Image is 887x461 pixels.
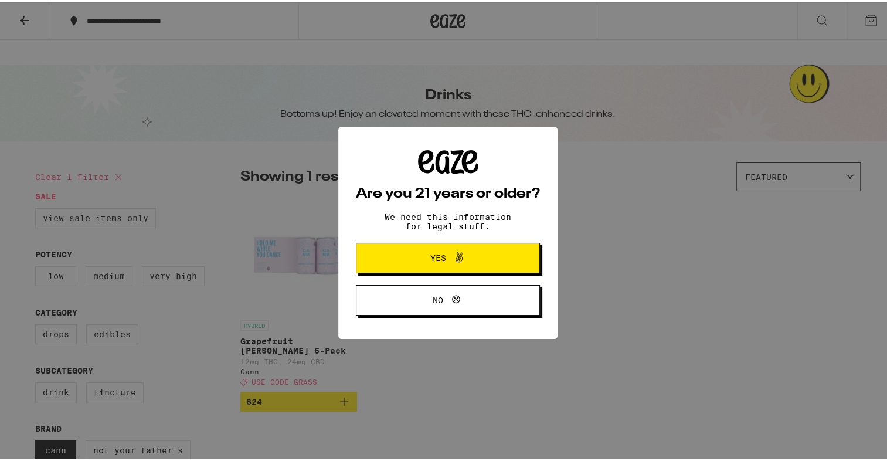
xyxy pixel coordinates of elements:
button: No [356,283,540,313]
span: Hi. Need any help? [7,8,84,18]
p: We need this information for legal stuff. [375,210,521,229]
span: No [433,294,443,302]
span: Yes [430,252,446,260]
h2: Are you 21 years or older? [356,185,540,199]
button: Yes [356,240,540,271]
